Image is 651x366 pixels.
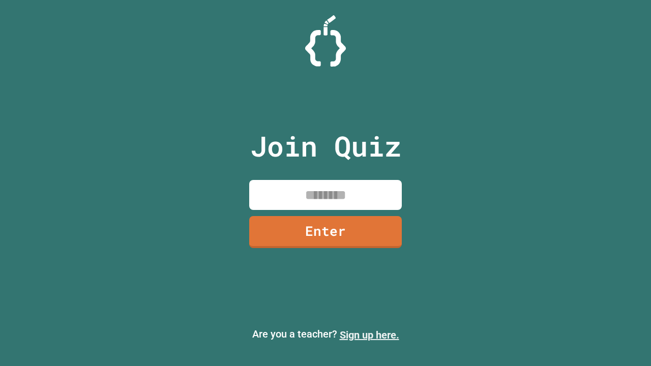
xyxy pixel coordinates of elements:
p: Join Quiz [250,125,401,167]
p: Are you a teacher? [8,326,643,343]
iframe: chat widget [608,325,641,356]
img: Logo.svg [305,15,346,67]
a: Sign up here. [340,329,399,341]
iframe: chat widget [567,281,641,324]
a: Enter [249,216,402,248]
